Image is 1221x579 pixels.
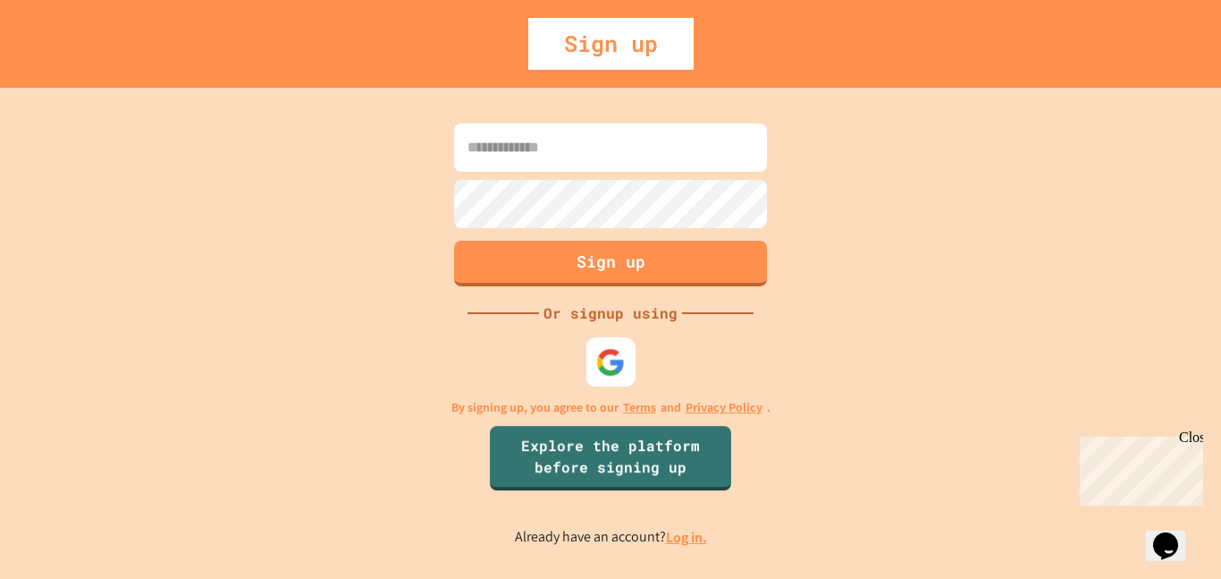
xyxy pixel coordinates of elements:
a: Privacy Policy [686,398,762,417]
a: Explore the platform before signing up [490,426,731,490]
button: Sign up [454,241,767,286]
p: By signing up, you agree to our and . [451,398,770,417]
div: Chat with us now!Close [7,7,123,114]
a: Terms [623,398,656,417]
p: Already have an account? [515,526,707,549]
div: Sign up [528,18,694,70]
img: google-icon.svg [596,347,626,377]
iframe: chat widget [1146,507,1203,561]
a: Log in. [666,528,707,547]
div: Or signup using [539,302,682,324]
iframe: chat widget [1073,430,1203,506]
